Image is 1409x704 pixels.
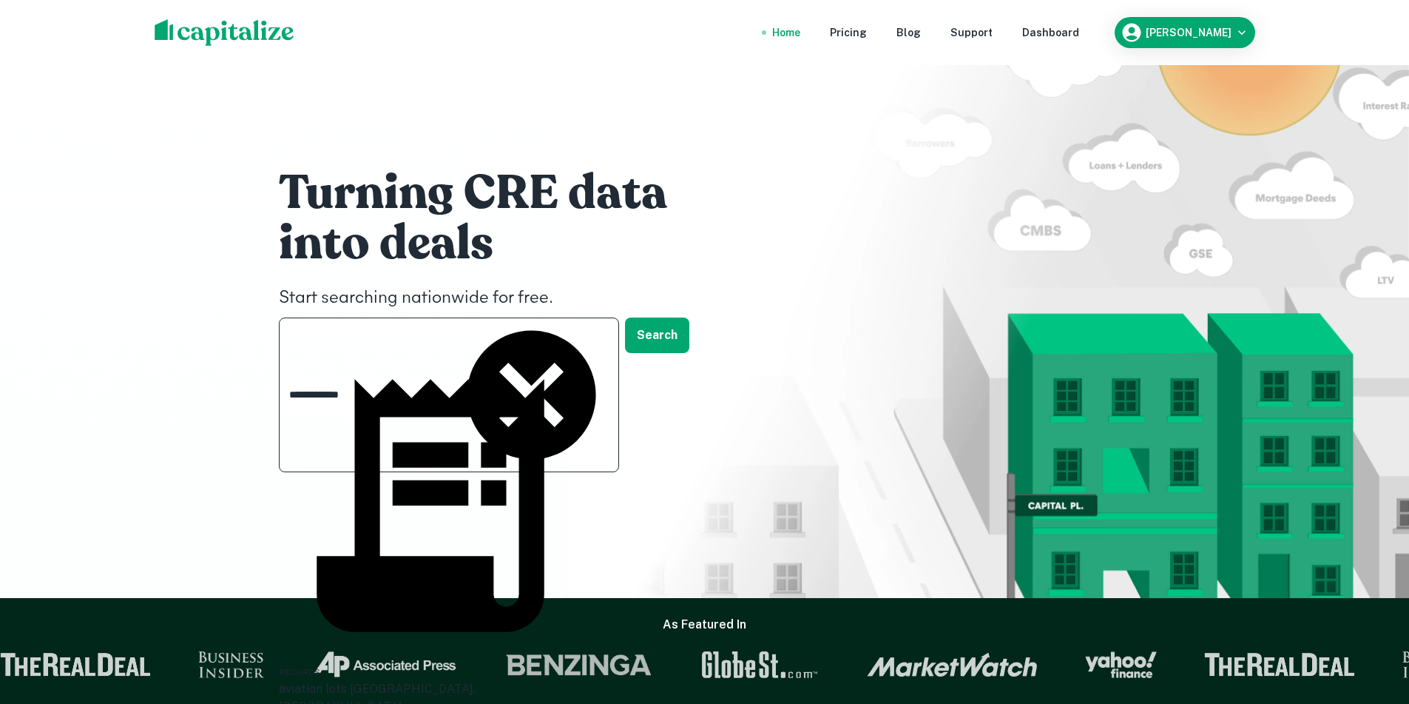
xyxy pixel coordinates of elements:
[625,318,689,353] button: Search
[1080,651,1152,678] img: Yahoo Finance
[772,24,800,41] a: Home
[279,668,320,677] span: Records
[950,24,993,41] a: Support
[830,24,867,41] a: Pricing
[193,651,260,678] img: Business Insider
[279,164,723,223] h1: Turning CRE data
[1146,27,1231,38] h6: [PERSON_NAME]
[695,651,814,678] img: GlobeSt
[1335,586,1409,657] iframe: Chat Widget
[155,19,294,46] img: capitalize-logo.png
[1115,17,1255,48] button: [PERSON_NAME]
[1022,24,1079,41] a: Dashboard
[896,24,921,41] a: Blog
[279,285,723,312] h4: Start searching nationwide for free.
[279,214,723,273] h1: into deals
[499,651,647,678] img: Benzinga
[1199,653,1350,677] img: The Real Deal
[663,616,746,634] h6: As Featured In
[862,652,1033,677] img: Market Watch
